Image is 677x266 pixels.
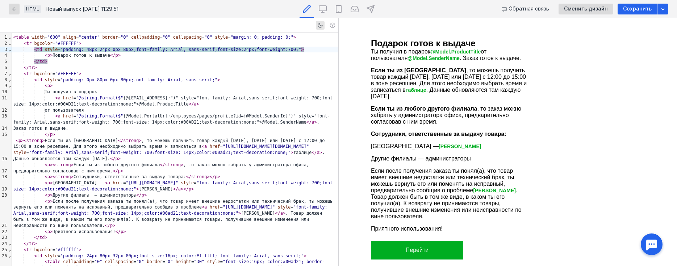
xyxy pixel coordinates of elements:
[12,77,338,83] div: =
[142,193,144,198] span: p
[312,150,317,155] span: </
[71,174,74,179] span: >
[113,223,115,228] span: >
[207,259,220,264] span: style
[63,113,74,119] span: href
[8,71,11,76] span: Fold line
[13,180,335,192] span: "font-family: Arial,sans-serif;font-weight: 700;font-size: 14px;color:#00ad21;text-decoration:none;"
[50,162,53,167] span: >
[47,83,50,88] span: p
[29,150,291,155] span: "font-family: Arial,sans-serif;font-weight: 700;font-size: 14px;color:#00ad21;text-decoration:none;"
[623,6,652,12] span: Сохранить
[24,41,26,46] span: <
[139,138,142,143] span: >
[63,35,76,40] span: align
[223,144,309,149] span: "[URL][DOMAIN_NAME][DOMAIN_NAME]"
[12,107,338,113] div: от пользователя
[147,259,162,264] span: border
[105,259,134,264] span: cellspacing
[8,77,11,82] span: Fold line
[110,223,113,228] span: p
[79,71,81,76] span: >
[55,162,71,167] span: strong
[26,71,32,76] span: tr
[45,199,47,204] span: <
[113,180,123,185] span: href
[204,205,207,210] span: a
[47,193,50,198] span: p
[55,71,79,76] span: "#FFFFFF"
[317,150,319,155] span: a
[55,247,79,252] span: "#ffffff"
[55,41,79,46] span: "#FFFFFF"
[24,247,26,252] span: <
[136,259,144,264] span: "0"
[181,180,194,185] span: style
[123,138,139,143] span: strong
[45,180,47,185] span: <
[50,180,53,185] span: >
[12,192,338,198] div: Другие филиалы — администраторы
[18,138,21,143] span: p
[21,138,24,143] span: >
[45,253,58,258] span: style
[144,193,147,198] span: >
[50,229,53,234] span: >
[47,259,60,264] span: table
[499,4,553,14] button: Обратная связь
[202,144,204,149] span: <
[58,113,60,119] span: a
[76,95,123,100] span: "@string.Format($"
[79,247,81,252] span: >
[173,35,202,40] span: cellspacing
[39,59,45,64] span: td
[16,138,18,143] span: <
[618,4,657,14] button: Сохранить
[118,156,121,161] span: >
[204,35,212,40] span: "0"
[53,174,55,179] span: <
[8,247,11,252] span: Fold line
[37,253,42,258] span: td
[47,180,50,185] span: p
[47,229,50,234] span: p
[189,102,194,107] span: </
[194,102,196,107] span: a
[8,35,11,40] span: Fold line
[58,95,60,100] span: a
[45,53,47,58] span: <
[113,168,118,173] span: </
[45,59,47,64] span: >
[312,120,314,125] span: a
[37,77,42,82] span: td
[275,211,280,216] span: </
[50,199,53,204] span: >
[191,186,194,192] span: >
[301,47,304,52] span: >
[283,211,285,216] span: >
[215,35,228,40] span: style
[47,53,50,58] span: p
[24,65,29,70] span: </
[34,247,53,252] span: bgcolor
[50,132,53,137] span: p
[196,102,199,107] span: >
[26,138,42,143] span: strong
[45,162,47,167] span: <
[291,150,293,155] span: >
[118,168,121,173] span: p
[304,253,306,258] span: >
[105,223,110,228] span: </
[8,253,11,258] span: Fold line
[509,6,549,12] span: Обратная связь
[46,7,118,12] div: Новый выпуск [DATE] 11:29:51
[118,53,121,58] span: >
[110,156,115,161] span: </
[12,113,338,131] div: = {@Model.PortalUrl}/employees/pages/profile?id={@Model.SenderId}")" style="font-family: Arial,sa...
